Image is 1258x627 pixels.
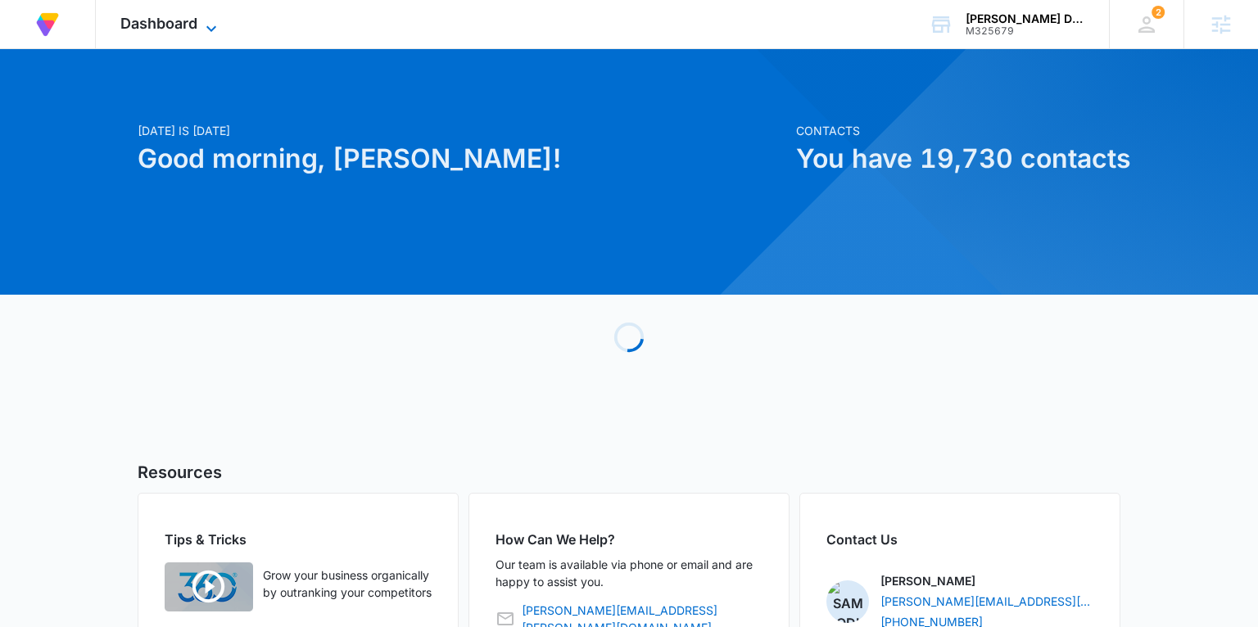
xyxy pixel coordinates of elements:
div: account name [966,12,1085,25]
p: Contacts [796,122,1120,139]
div: notifications count [1152,6,1165,19]
img: Volusion [33,10,62,39]
h2: Tips & Tricks [165,530,432,549]
p: [DATE] is [DATE] [138,122,786,139]
h2: Contact Us [826,530,1093,549]
h2: How Can We Help? [496,530,762,549]
p: Grow your business organically by outranking your competitors [263,566,432,601]
h1: You have 19,730 contacts [796,139,1120,178]
p: [PERSON_NAME] [880,572,975,589]
span: 2 [1152,6,1165,19]
span: Dashboard [120,15,197,32]
h5: Resources [138,460,1120,485]
img: Sam Coduto [826,580,869,623]
div: account id [966,25,1085,37]
a: [PERSON_NAME][EMAIL_ADDRESS][PERSON_NAME][DOMAIN_NAME] [880,593,1093,610]
h1: Good morning, [PERSON_NAME]! [138,139,786,178]
img: Quick Overview Video [165,562,253,611]
p: Our team is available via phone or email and are happy to assist you. [496,556,762,590]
